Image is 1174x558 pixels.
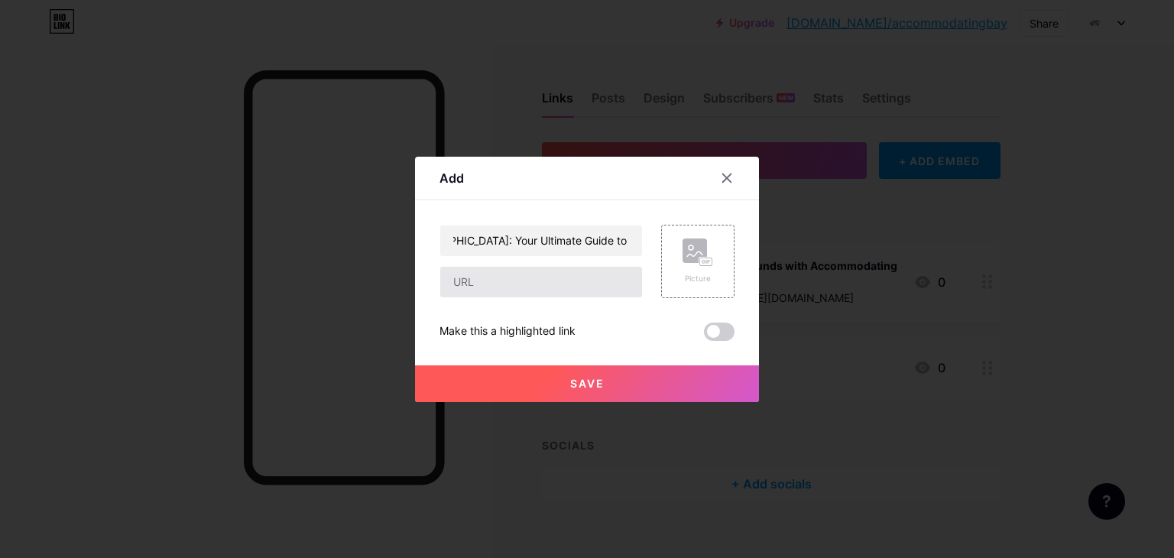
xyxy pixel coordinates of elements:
[440,267,642,297] input: URL
[570,377,605,390] span: Save
[439,323,576,341] div: Make this a highlighted link
[683,273,713,284] div: Picture
[439,169,464,187] div: Add
[440,225,642,256] input: Title
[415,365,759,402] button: Save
